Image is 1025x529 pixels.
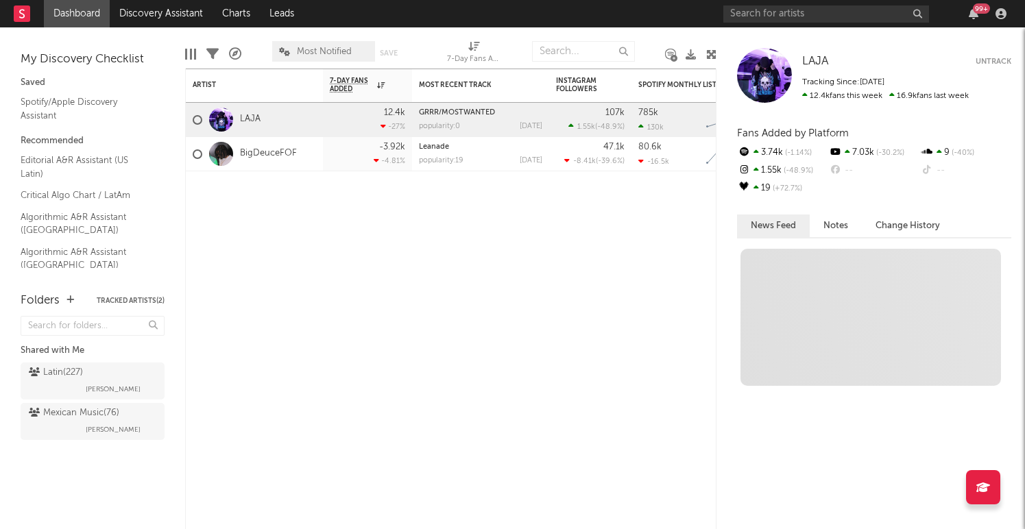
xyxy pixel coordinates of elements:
[737,128,849,138] span: Fans Added by Platform
[21,75,165,91] div: Saved
[193,81,296,89] div: Artist
[605,108,625,117] div: 107k
[330,77,374,93] span: 7-Day Fans Added
[802,55,828,69] a: LAJA
[21,51,165,68] div: My Discovery Checklist
[737,144,828,162] div: 3.74k
[240,114,261,125] a: LAJA
[379,143,405,151] div: -3.92k
[810,214,862,237] button: Notes
[240,148,297,160] a: BigDeuceFOF
[573,158,596,165] span: -8.41k
[384,108,405,117] div: 12.4k
[828,162,919,180] div: --
[771,185,802,193] span: +72.7 %
[29,405,119,421] div: Mexican Music ( 76 )
[862,214,954,237] button: Change History
[700,103,762,137] svg: Chart title
[21,153,151,181] a: Editorial A&R Assistant (US Latin)
[21,95,151,123] a: Spotify/Apple Discovery Assistant
[86,421,141,438] span: [PERSON_NAME]
[568,122,625,131] div: ( )
[638,143,662,151] div: 80.6k
[638,157,669,166] div: -16.5k
[97,297,165,304] button: Tracked Artists(2)
[185,34,196,74] div: Edit Columns
[577,123,595,131] span: 1.55k
[976,55,1011,69] button: Untrack
[969,8,978,19] button: 99+
[603,143,625,151] div: 47.1k
[419,157,463,164] div: popularity: 19
[419,109,542,116] div: GRRR/MOSTWANTED
[229,34,241,74] div: A&R Pipeline
[520,123,542,130] div: [DATE]
[206,34,219,74] div: Filters
[21,316,165,336] input: Search for folders...
[532,41,635,62] input: Search...
[802,92,969,100] span: 16.9k fans last week
[638,81,741,89] div: Spotify Monthly Listeners
[21,343,165,359] div: Shared with Me
[297,47,352,56] span: Most Notified
[700,137,762,171] svg: Chart title
[21,403,165,440] a: Mexican Music(76)[PERSON_NAME]
[86,381,141,397] span: [PERSON_NAME]
[782,167,813,175] span: -48.9 %
[419,109,495,116] a: GRRR/MOSTWANTED
[737,214,810,237] button: News Feed
[874,149,904,157] span: -30.2 %
[723,5,929,23] input: Search for artists
[638,108,658,117] div: 785k
[556,77,604,93] div: Instagram Followers
[920,162,1011,180] div: --
[21,362,165,399] a: Latin(227)[PERSON_NAME]
[564,156,625,165] div: ( )
[520,157,542,164] div: [DATE]
[447,34,502,74] div: 7-Day Fans Added (7-Day Fans Added)
[638,123,664,132] div: 130k
[802,78,884,86] span: Tracking Since: [DATE]
[419,143,542,151] div: Leanade
[419,81,522,89] div: Most Recent Track
[802,92,882,100] span: 12.4k fans this week
[419,143,449,151] a: Leanade
[828,144,919,162] div: 7.03k
[597,123,623,131] span: -48.9 %
[29,365,83,381] div: Latin ( 227 )
[920,144,1011,162] div: 9
[21,293,60,309] div: Folders
[21,245,151,273] a: Algorithmic A&R Assistant ([GEOGRAPHIC_DATA])
[447,51,502,68] div: 7-Day Fans Added (7-Day Fans Added)
[950,149,974,157] span: -40 %
[419,123,460,130] div: popularity: 0
[737,162,828,180] div: 1.55k
[21,210,151,238] a: Algorithmic A&R Assistant ([GEOGRAPHIC_DATA])
[380,49,398,57] button: Save
[374,156,405,165] div: -4.81 %
[598,158,623,165] span: -39.6 %
[802,56,828,67] span: LAJA
[973,3,990,14] div: 99 +
[21,188,151,203] a: Critical Algo Chart / LatAm
[381,122,405,131] div: -27 %
[21,133,165,149] div: Recommended
[737,180,828,197] div: 19
[783,149,812,157] span: -1.14 %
